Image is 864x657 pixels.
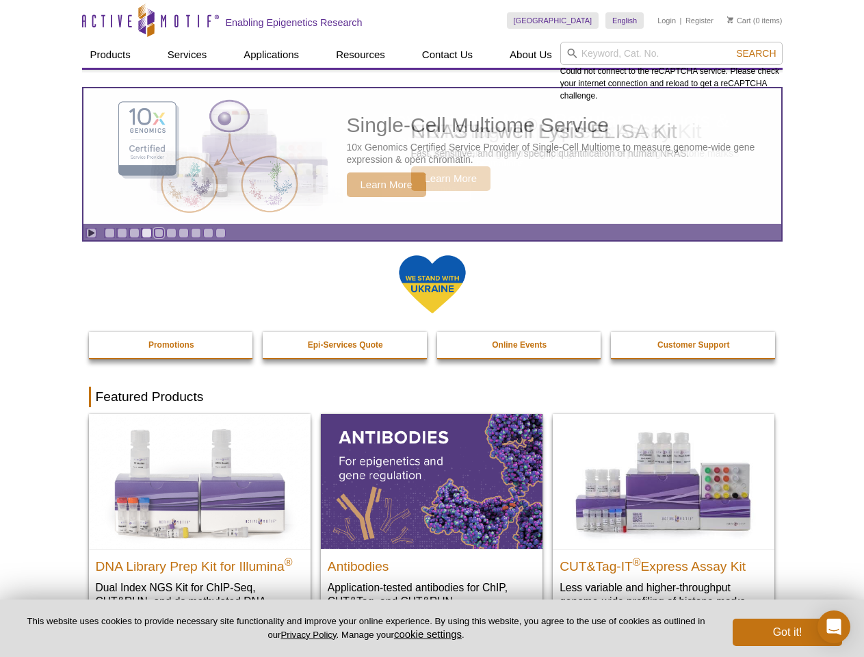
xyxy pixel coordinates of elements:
a: Go to slide 6 [166,228,176,238]
a: English [605,12,644,29]
strong: Customer Support [657,340,729,350]
a: Single-Cell Multiome Service Single-Cell Multiome Service 10x Genomics Certified Service Provider... [83,88,781,224]
h2: Single-Cell Multiome Service [347,115,774,136]
a: About Us [501,42,560,68]
a: Go to slide 7 [179,228,189,238]
strong: Epi-Services Quote [308,340,383,350]
a: Go to slide 4 [142,228,152,238]
p: Application-tested antibodies for ChIP, CUT&Tag, and CUT&RUN. [328,580,536,608]
a: Promotions [89,332,254,358]
a: Go to slide 5 [154,228,164,238]
a: Toggle autoplay [86,228,96,238]
div: Could not connect to the reCAPTCHA service. Please check your internet connection and reload to g... [560,42,783,102]
h2: Enabling Epigenetics Research [226,16,363,29]
a: Register [685,16,714,25]
a: [GEOGRAPHIC_DATA] [507,12,599,29]
a: Go to slide 9 [203,228,213,238]
a: Privacy Policy [280,630,336,640]
div: Open Intercom Messenger [817,610,850,643]
a: Services [159,42,215,68]
img: CUT&Tag-IT® Express Assay Kit [553,414,774,548]
img: Your Cart [727,16,733,23]
h2: CUT&Tag-IT Express Assay Kit [560,553,768,574]
p: Less variable and higher-throughput genome-wide profiling of histone marks​. [560,580,768,608]
a: Contact Us [414,42,481,68]
img: We Stand With Ukraine [398,254,467,315]
li: | [680,12,682,29]
button: cookie settings [394,628,462,640]
li: (0 items) [727,12,783,29]
a: Go to slide 10 [215,228,226,238]
p: 10x Genomics Certified Service Provider of Single-Cell Multiome to measure genome-wide gene expre... [347,141,774,166]
h2: Antibodies [328,553,536,574]
p: This website uses cookies to provide necessary site functionality and improve your online experie... [22,615,710,641]
a: All Antibodies Antibodies Application-tested antibodies for ChIP, CUT&Tag, and CUT&RUN. [321,414,542,621]
a: Login [657,16,676,25]
a: Go to slide 3 [129,228,140,238]
a: CUT&Tag-IT® Express Assay Kit CUT&Tag-IT®Express Assay Kit Less variable and higher-throughput ge... [553,414,774,621]
img: Single-Cell Multiome Service [105,94,311,219]
button: Search [732,47,780,60]
a: Products [82,42,139,68]
sup: ® [633,556,641,567]
a: DNA Library Prep Kit for Illumina DNA Library Prep Kit for Illumina® Dual Index NGS Kit for ChIP-... [89,414,311,635]
h2: DNA Library Prep Kit for Illumina [96,553,304,574]
input: Keyword, Cat. No. [560,42,783,65]
span: Search [736,48,776,59]
h2: Featured Products [89,387,776,407]
a: Resources [328,42,393,68]
a: Go to slide 2 [117,228,127,238]
sup: ® [285,556,293,567]
img: All Antibodies [321,414,542,548]
a: Go to slide 1 [105,228,115,238]
a: Go to slide 8 [191,228,201,238]
img: DNA Library Prep Kit for Illumina [89,414,311,548]
a: Epi-Services Quote [263,332,428,358]
strong: Online Events [492,340,547,350]
strong: Promotions [148,340,194,350]
a: Online Events [437,332,603,358]
article: Single-Cell Multiome Service [83,88,781,224]
a: Cart [727,16,751,25]
p: Dual Index NGS Kit for ChIP-Seq, CUT&RUN, and ds methylated DNA assays. [96,580,304,622]
button: Got it! [733,619,842,646]
a: Applications [235,42,307,68]
a: Customer Support [611,332,776,358]
span: Learn More [347,172,427,197]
